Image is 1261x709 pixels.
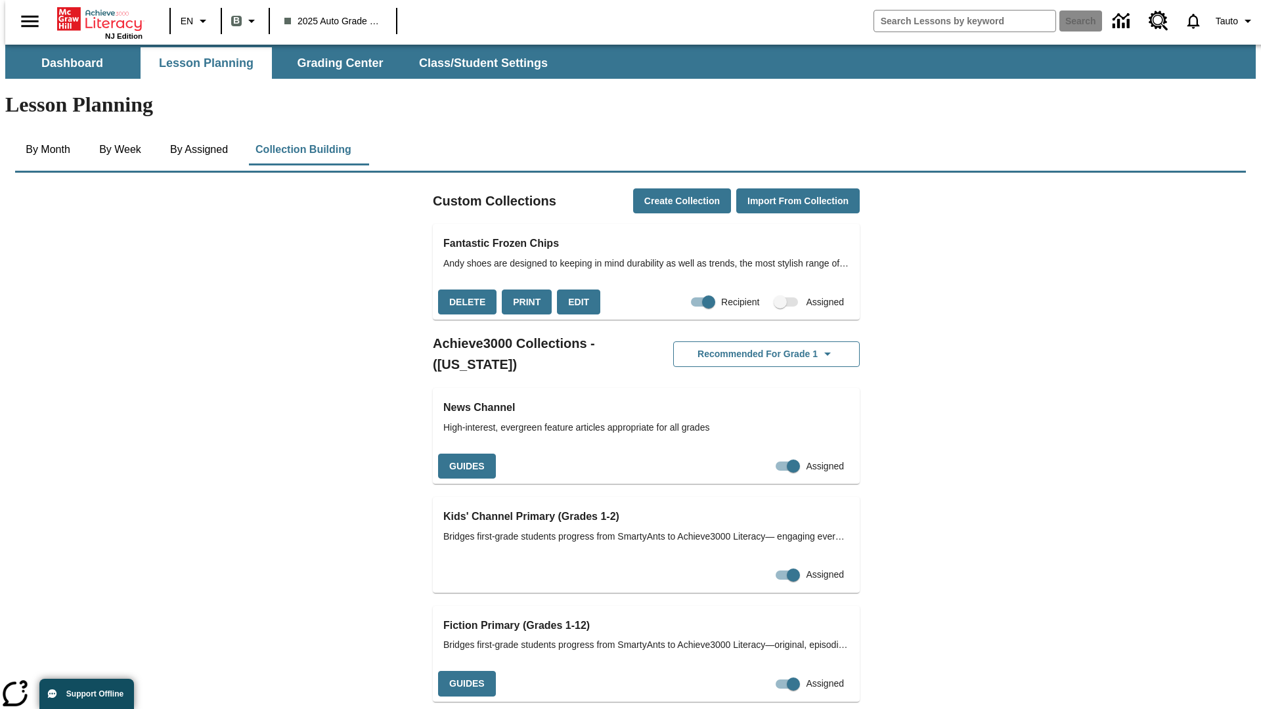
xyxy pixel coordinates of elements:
span: Support Offline [66,689,123,698]
a: Home [57,6,143,32]
button: Boost Class color is gray green. Change class color [226,9,265,33]
button: Print, will open in a new window [502,290,552,315]
button: Edit [557,290,600,315]
button: Import from Collection [736,188,860,214]
span: Assigned [806,568,844,582]
a: Notifications [1176,4,1210,38]
button: Delete [438,290,497,315]
div: SubNavbar [5,45,1256,79]
span: Assigned [806,295,844,309]
span: NJ Edition [105,32,143,40]
button: Create Collection [633,188,731,214]
button: Lesson Planning [141,47,272,79]
button: Grading Center [275,47,406,79]
button: Class/Student Settings [409,47,558,79]
h3: Fiction Primary (Grades 1-12) [443,616,849,635]
span: Recipient [721,295,759,309]
button: Collection Building [245,134,362,165]
span: B [233,12,240,29]
h3: Fantastic Frozen Chips [443,234,849,253]
a: Resource Center, Will open in new tab [1141,3,1176,39]
button: Recommended for Grade 1 [673,341,860,367]
h3: Kids' Channel Primary (Grades 1-2) [443,507,849,526]
button: Dashboard [7,47,138,79]
span: High-interest, evergreen feature articles appropriate for all grades [443,421,849,435]
button: By Month [15,134,81,165]
a: Data Center [1105,3,1141,39]
button: Language: EN, Select a language [175,9,217,33]
span: Bridges first-grade students progress from SmartyAnts to Achieve3000 Literacy—original, episodic ... [443,638,849,652]
span: Andy shoes are designed to keeping in mind durability as well as trends, the most stylish range o... [443,257,849,270]
button: By Assigned [160,134,238,165]
h1: Lesson Planning [5,93,1256,117]
h2: Achieve3000 Collections - ([US_STATE]) [433,333,646,375]
h2: Custom Collections [433,190,556,211]
input: search field [874,11,1055,32]
button: Open side menu [11,2,49,41]
span: Assigned [806,460,844,473]
button: Profile/Settings [1210,9,1261,33]
div: SubNavbar [5,47,560,79]
div: Home [57,5,143,40]
span: 2025 Auto Grade 1 B [284,14,382,28]
span: EN [181,14,193,28]
button: Guides [438,671,496,697]
span: Bridges first-grade students progress from SmartyAnts to Achieve3000 Literacy— engaging evergreen... [443,530,849,544]
h3: News Channel [443,398,849,417]
button: Guides [438,454,496,479]
span: Tauto [1216,14,1238,28]
button: Support Offline [39,679,134,709]
span: Assigned [806,677,844,691]
button: By Week [87,134,153,165]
